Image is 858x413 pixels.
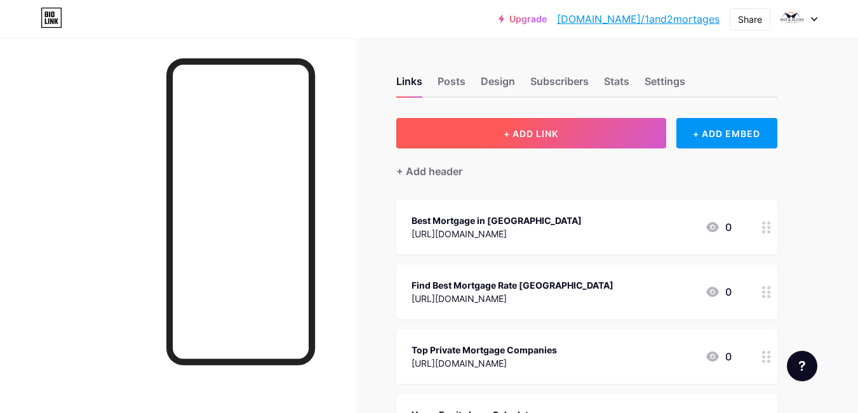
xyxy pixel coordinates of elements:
[396,164,462,179] div: + Add header
[396,74,422,96] div: Links
[604,74,629,96] div: Stats
[412,227,582,240] div: [URL][DOMAIN_NAME]
[530,74,589,96] div: Subscribers
[780,7,804,31] img: 1and2mortages
[705,220,732,235] div: 0
[676,118,777,148] div: + ADD EMBED
[705,284,732,299] div: 0
[557,11,720,27] a: [DOMAIN_NAME]/1and2mortages
[412,214,582,227] div: Best Mortgage in [GEOGRAPHIC_DATA]
[438,74,466,96] div: Posts
[738,13,762,26] div: Share
[481,74,515,96] div: Design
[396,118,666,148] button: + ADD LINK
[412,292,613,305] div: [URL][DOMAIN_NAME]
[412,279,613,292] div: Find Best Mortgage Rate [GEOGRAPHIC_DATA]
[645,74,685,96] div: Settings
[499,14,547,24] a: Upgrade
[412,357,557,370] div: [URL][DOMAIN_NAME]
[412,343,557,357] div: Top Private Mortgage Companies
[705,349,732,364] div: 0
[504,128,558,139] span: + ADD LINK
